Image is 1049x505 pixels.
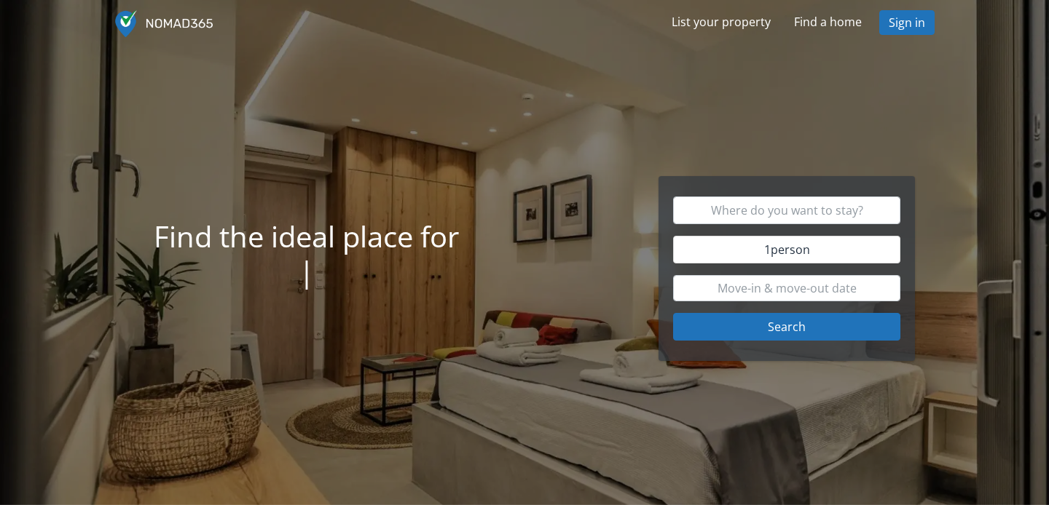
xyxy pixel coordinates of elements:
[673,313,901,341] button: Search
[93,219,519,289] h1: Find the ideal place for
[115,9,213,37] img: Tourmie Stay logo white
[299,251,315,291] span: |
[673,236,901,263] button: 1person
[660,7,782,36] a: List your property
[782,7,873,36] a: Find a home
[673,275,901,301] input: Move-in & move-out date
[771,242,810,258] span: person
[673,196,901,224] input: Where do you want to stay?
[879,10,935,35] a: Sign in
[764,242,810,258] span: 1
